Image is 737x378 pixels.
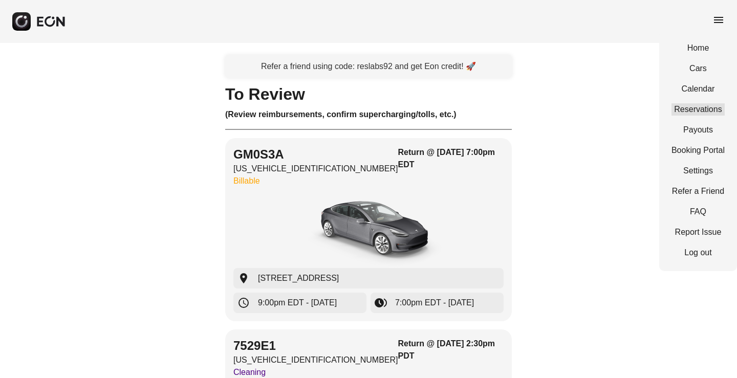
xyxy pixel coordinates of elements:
h3: Return @ [DATE] 7:00pm EDT [398,146,504,171]
a: Settings [671,165,725,177]
a: Cars [671,62,725,75]
h1: To Review [225,88,512,100]
a: Calendar [671,83,725,95]
a: FAQ [671,206,725,218]
button: GM0S3A[US_VEHICLE_IDENTIFICATION_NUMBER]BillableReturn @ [DATE] 7:00pm EDTcar[STREET_ADDRESS]9:00... [225,138,512,321]
img: car [292,191,445,268]
h2: 7529E1 [233,338,398,354]
h2: GM0S3A [233,146,398,163]
p: [US_VEHICLE_IDENTIFICATION_NUMBER] [233,163,398,175]
a: Refer a Friend [671,185,725,197]
a: Log out [671,247,725,259]
span: [STREET_ADDRESS] [258,272,339,284]
span: 9:00pm EDT - [DATE] [258,297,337,309]
p: [US_VEHICLE_IDENTIFICATION_NUMBER] [233,354,398,366]
a: Report Issue [671,226,725,238]
span: browse_gallery [375,297,387,309]
span: 7:00pm EDT - [DATE] [395,297,474,309]
a: Payouts [671,124,725,136]
p: Billable [233,175,398,187]
h3: (Review reimbursements, confirm supercharging/tolls, etc.) [225,108,512,121]
a: Reservations [671,103,725,116]
h3: Return @ [DATE] 2:30pm PDT [398,338,504,362]
a: Booking Portal [671,144,725,157]
span: location_on [237,272,250,284]
span: menu [712,14,725,26]
a: Home [671,42,725,54]
a: Refer a friend using code: reslabs92 and get Eon credit! 🚀 [225,55,512,78]
span: schedule [237,297,250,309]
